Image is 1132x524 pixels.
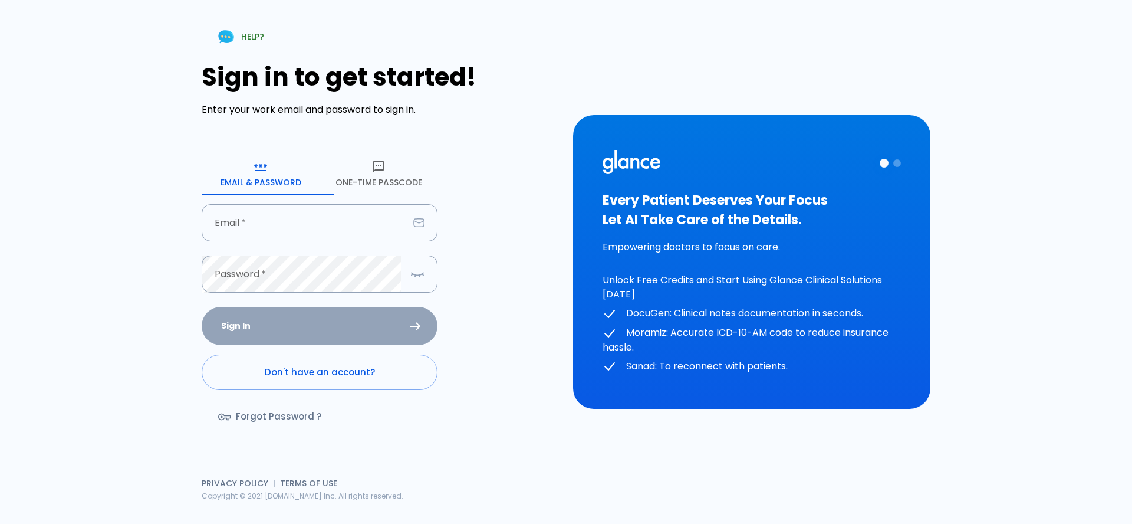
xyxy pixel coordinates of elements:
[603,326,901,355] p: Moramiz: Accurate ICD-10-AM code to reduce insurance hassle.
[202,399,340,434] a: Forgot Password ?
[202,477,268,489] a: Privacy Policy
[202,63,559,91] h1: Sign in to get started!
[273,477,275,489] span: |
[202,152,320,195] button: Email & Password
[603,359,901,374] p: Sanad: To reconnect with patients.
[202,491,403,501] span: Copyright © 2021 [DOMAIN_NAME] Inc. All rights reserved.
[202,22,278,52] a: HELP?
[320,152,437,195] button: One-Time Passcode
[280,477,337,489] a: Terms of Use
[216,27,236,47] img: Chat Support
[603,306,901,321] p: DocuGen: Clinical notes documentation in seconds.
[202,204,409,241] input: dr.ahmed@clinic.com
[603,240,901,254] p: Empowering doctors to focus on care.
[603,273,901,302] p: Unlock Free Credits and Start Using Glance Clinical Solutions [DATE]
[603,191,901,230] h3: Every Patient Deserves Your Focus Let AI Take Care of the Details.
[202,355,437,390] a: Don't have an account?
[202,103,559,117] p: Enter your work email and password to sign in.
